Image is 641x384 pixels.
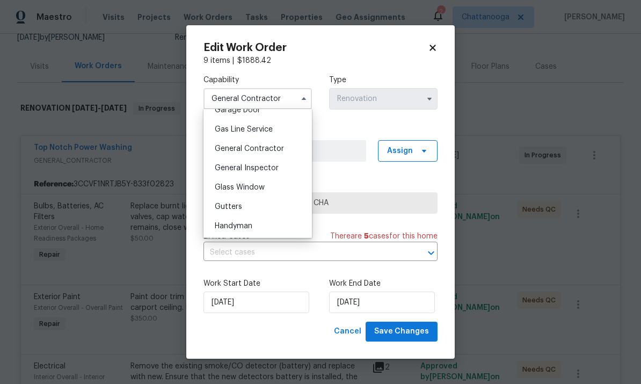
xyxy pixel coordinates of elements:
[203,179,438,190] label: Trade Partner
[203,88,312,110] input: Select...
[366,322,438,342] button: Save Changes
[203,75,312,85] label: Capability
[203,55,438,66] div: 9 items |
[330,231,438,242] span: There are case s for this home
[215,203,242,211] span: Gutters
[215,184,265,191] span: Glass Window
[215,145,284,153] span: General Contractor
[215,106,260,114] span: Garage Door
[329,292,435,313] input: M/D/YYYY
[364,233,369,240] span: 5
[297,92,310,105] button: Hide options
[424,245,439,260] button: Open
[329,88,438,110] input: Select...
[203,244,407,261] input: Select cases
[203,127,438,137] label: Work Order Manager
[203,42,428,53] h2: Edit Work Order
[215,164,279,172] span: General Inspector
[423,92,436,105] button: Show options
[329,278,438,289] label: Work End Date
[203,278,312,289] label: Work Start Date
[215,222,252,230] span: Handyman
[213,198,428,208] span: Top Notch Power Washing - CHA
[330,322,366,342] button: Cancel
[387,146,413,156] span: Assign
[374,325,429,338] span: Save Changes
[237,57,271,64] span: $ 1888.42
[334,325,361,338] span: Cancel
[329,75,438,85] label: Type
[203,292,309,313] input: M/D/YYYY
[215,126,273,133] span: Gas Line Service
